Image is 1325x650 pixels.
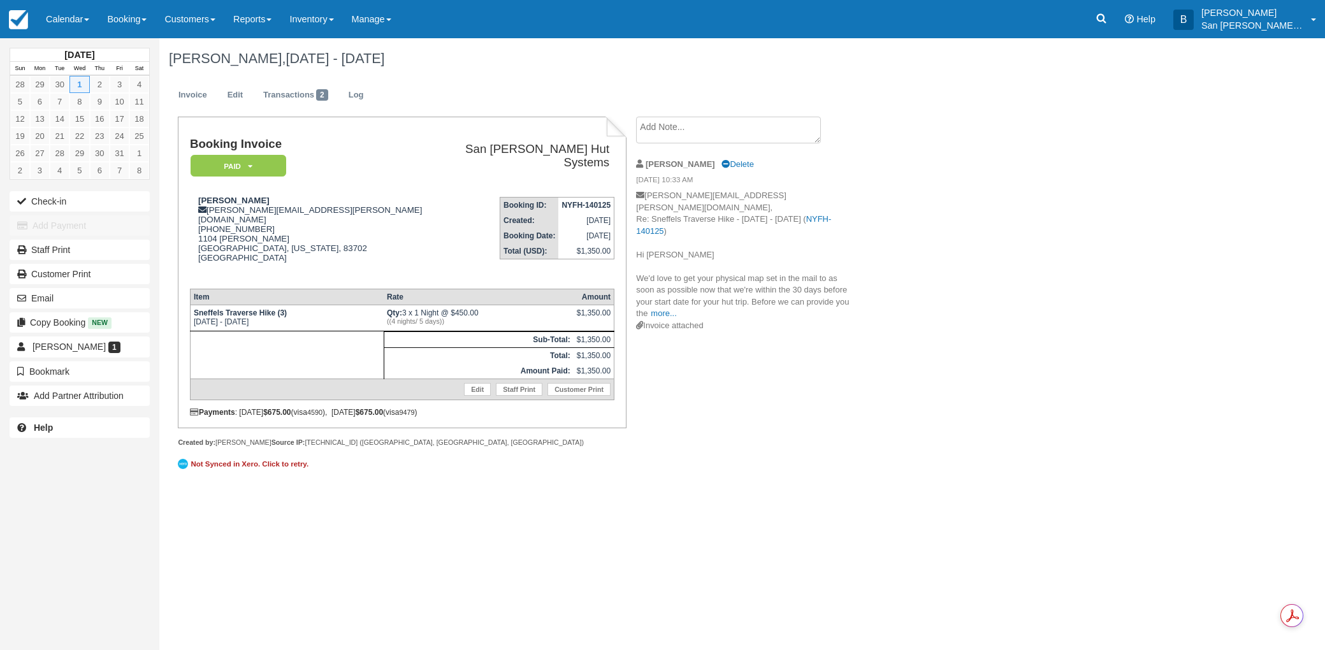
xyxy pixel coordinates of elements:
a: Staff Print [10,240,150,260]
button: Add Partner Attribution [10,386,150,406]
h2: San [PERSON_NAME] Hut Systems [442,143,609,169]
strong: Payments [190,408,235,417]
a: 10 [110,93,129,110]
a: 17 [110,110,129,127]
a: 23 [90,127,110,145]
span: 1 [108,342,120,353]
td: [DATE] [558,213,614,228]
a: 28 [50,145,69,162]
a: 3 [30,162,50,179]
th: Total: [384,347,574,363]
th: Tue [50,62,69,76]
a: 30 [90,145,110,162]
td: [DATE] - [DATE] [190,305,384,331]
a: Delete [721,159,753,169]
a: 18 [129,110,149,127]
td: $1,350.00 [574,331,614,347]
button: Bookmark [10,361,150,382]
a: 1 [69,76,89,93]
a: 28 [10,76,30,93]
button: Check-in [10,191,150,212]
a: Edit [464,383,491,396]
b: Help [34,422,53,433]
h1: Booking Invoice [190,138,437,151]
a: 8 [69,93,89,110]
a: 27 [30,145,50,162]
th: Amount Paid: [384,363,574,379]
a: 8 [129,162,149,179]
p: [PERSON_NAME] [1201,6,1303,19]
strong: Sneffels Traverse Hike (3) [194,308,287,317]
strong: $675.00 [263,408,291,417]
a: 2 [10,162,30,179]
a: 25 [129,127,149,145]
td: $1,350.00 [574,347,614,363]
a: 15 [69,110,89,127]
p: San [PERSON_NAME] Hut Systems [1201,19,1303,32]
a: 24 [110,127,129,145]
span: [DATE] - [DATE] [286,50,384,66]
th: Wed [69,62,89,76]
td: 3 x 1 Night @ $450.00 [384,305,574,331]
strong: [PERSON_NAME] [646,159,715,169]
th: Sat [129,62,149,76]
th: Total (USD): [500,243,559,259]
a: more... [651,308,676,318]
a: Help [10,417,150,438]
a: 11 [129,93,149,110]
th: Item [190,289,384,305]
button: Email [10,288,150,308]
a: 29 [30,76,50,93]
a: 2 [90,76,110,93]
div: [PERSON_NAME][EMAIL_ADDRESS][PERSON_NAME][DOMAIN_NAME] [PHONE_NUMBER] 1104 [PERSON_NAME] [GEOGRAP... [190,196,437,278]
strong: Qty [387,308,402,317]
th: Fri [110,62,129,76]
th: Sun [10,62,30,76]
a: 1 [129,145,149,162]
a: 3 [110,76,129,93]
a: 31 [110,145,129,162]
span: 2 [316,89,328,101]
a: Invoice [169,83,217,108]
button: Copy Booking New [10,312,150,333]
a: 7 [50,93,69,110]
a: Not Synced in Xero. Click to retry. [178,457,312,471]
a: 12 [10,110,30,127]
th: Thu [90,62,110,76]
a: 13 [30,110,50,127]
a: NYFH-140125 [636,214,831,236]
a: 21 [50,127,69,145]
strong: Source IP: [272,438,305,446]
th: Amount [574,289,614,305]
th: Rate [384,289,574,305]
a: Transactions2 [254,83,338,108]
a: 6 [30,93,50,110]
td: $1,350.00 [574,363,614,379]
td: $1,350.00 [558,243,614,259]
a: 9 [90,93,110,110]
h1: [PERSON_NAME], [169,51,1143,66]
a: Staff Print [496,383,542,396]
a: 30 [50,76,69,93]
th: Booking Date: [500,228,559,243]
th: Mon [30,62,50,76]
i: Help [1125,15,1134,24]
a: 6 [90,162,110,179]
p: [PERSON_NAME][EMAIL_ADDRESS][PERSON_NAME][DOMAIN_NAME], Re: Sneffels Traverse Hike - [DATE] - [DA... [636,190,851,320]
a: Customer Print [10,264,150,284]
div: Invoice attached [636,320,851,332]
a: 22 [69,127,89,145]
em: ((4 nights/ 5 days)) [387,317,570,325]
div: [PERSON_NAME] [TECHNICAL_ID] ([GEOGRAPHIC_DATA], [GEOGRAPHIC_DATA], [GEOGRAPHIC_DATA]) [178,438,626,447]
strong: [DATE] [64,50,94,60]
th: Created: [500,213,559,228]
th: Sub-Total: [384,331,574,347]
span: Help [1136,14,1155,24]
a: Edit [218,83,252,108]
div: B [1173,10,1194,30]
span: [PERSON_NAME] [33,342,106,352]
img: checkfront-main-nav-mini-logo.png [9,10,28,29]
strong: $675.00 [356,408,383,417]
em: Paid [191,155,286,177]
a: 5 [10,93,30,110]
